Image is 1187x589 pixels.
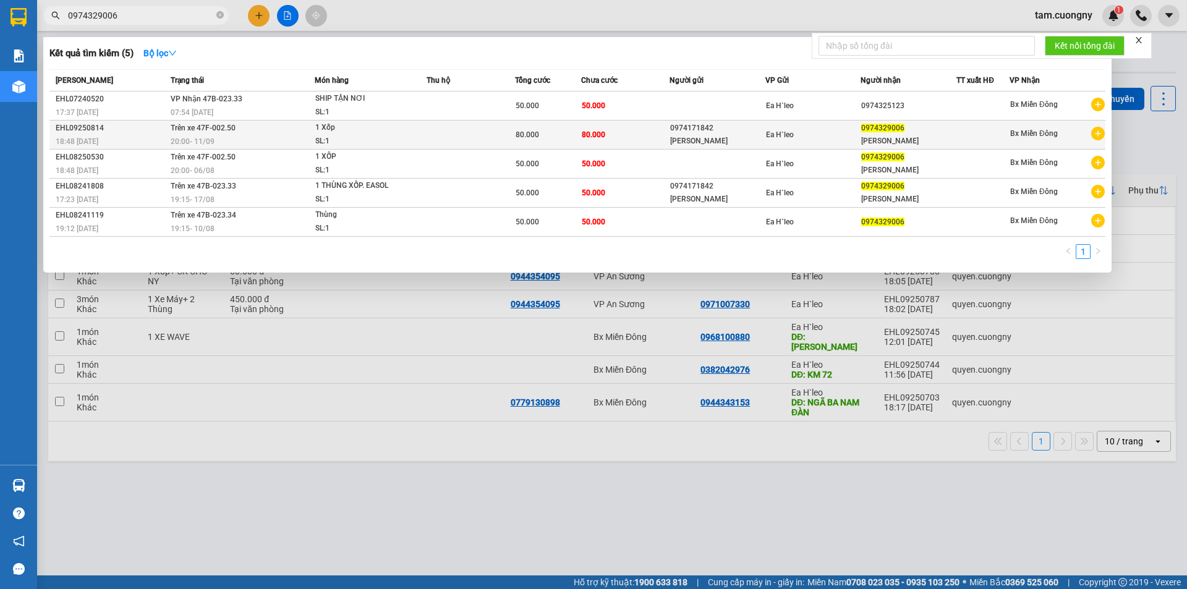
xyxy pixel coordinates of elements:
[1010,216,1058,225] span: Bx Miền Đông
[171,124,236,132] span: Trên xe 47F-002.50
[516,101,539,110] span: 50.000
[819,36,1035,56] input: Nhập số tổng đài
[861,218,904,226] span: 0974329006
[13,535,25,547] span: notification
[315,208,408,222] div: Thùng
[315,135,408,148] div: SL: 1
[861,135,956,148] div: [PERSON_NAME]
[1061,244,1076,259] li: Previous Page
[315,92,408,106] div: SHIP TẬN NƠI
[56,76,113,85] span: [PERSON_NAME]
[582,130,605,139] span: 80.000
[515,76,550,85] span: Tổng cước
[861,164,956,177] div: [PERSON_NAME]
[1134,36,1143,44] span: close
[12,80,25,93] img: warehouse-icon
[861,124,904,132] span: 0974329006
[12,49,25,62] img: solution-icon
[427,76,450,85] span: Thu hộ
[56,122,167,135] div: EHL09250814
[56,224,98,233] span: 19:12 [DATE]
[12,479,25,492] img: warehouse-icon
[1076,244,1091,259] li: 1
[1094,247,1102,255] span: right
[581,76,618,85] span: Chưa cước
[1065,247,1072,255] span: left
[315,222,408,235] div: SL: 1
[766,159,794,168] span: Ea H`leo
[171,76,204,85] span: Trạng thái
[516,159,539,168] span: 50.000
[861,100,956,112] div: 0974325123
[134,43,187,63] button: Bộ lọcdown
[56,93,167,106] div: EHL07240520
[765,76,789,85] span: VP Gửi
[670,193,765,206] div: [PERSON_NAME]
[766,189,794,197] span: Ea H`leo
[56,195,98,204] span: 17:23 [DATE]
[171,211,236,219] span: Trên xe 47B-023.34
[1055,39,1115,53] span: Kết nối tổng đài
[171,153,236,161] span: Trên xe 47F-002.50
[315,76,349,85] span: Món hàng
[766,218,794,226] span: Ea H`leo
[315,179,408,193] div: 1 THÙNG XỐP. EASOL
[1091,156,1105,169] span: plus-circle
[315,164,408,177] div: SL: 1
[516,189,539,197] span: 50.000
[1061,244,1076,259] button: left
[216,11,224,19] span: close-circle
[1091,185,1105,198] span: plus-circle
[1010,129,1058,138] span: Bx Miền Đông
[56,166,98,175] span: 18:48 [DATE]
[670,122,765,135] div: 0974171842
[861,182,904,190] span: 0974329006
[315,121,408,135] div: 1 Xốp
[670,135,765,148] div: [PERSON_NAME]
[582,159,605,168] span: 50.000
[1091,244,1105,259] button: right
[1091,214,1105,227] span: plus-circle
[861,76,901,85] span: Người nhận
[1091,244,1105,259] li: Next Page
[956,76,994,85] span: TT xuất HĐ
[1091,127,1105,140] span: plus-circle
[51,11,60,20] span: search
[670,180,765,193] div: 0974171842
[56,108,98,117] span: 17:37 [DATE]
[315,193,408,206] div: SL: 1
[1076,245,1090,258] a: 1
[56,151,167,164] div: EHL08250530
[13,507,25,519] span: question-circle
[1010,100,1058,109] span: Bx Miền Đông
[171,108,213,117] span: 07:54 [DATE]
[68,9,214,22] input: Tìm tên, số ĐT hoặc mã đơn
[56,180,167,193] div: EHL08241808
[516,218,539,226] span: 50.000
[315,150,408,164] div: 1 XỐP
[171,137,215,146] span: 20:00 - 11/09
[143,48,177,58] strong: Bộ lọc
[516,130,539,139] span: 80.000
[56,209,167,222] div: EHL08241119
[171,95,242,103] span: VP Nhận 47B-023.33
[216,10,224,22] span: close-circle
[11,8,27,27] img: logo-vxr
[1091,98,1105,111] span: plus-circle
[861,153,904,161] span: 0974329006
[766,101,794,110] span: Ea H`leo
[1045,36,1125,56] button: Kết nối tổng đài
[861,193,956,206] div: [PERSON_NAME]
[168,49,177,57] span: down
[56,137,98,146] span: 18:48 [DATE]
[1010,76,1040,85] span: VP Nhận
[582,189,605,197] span: 50.000
[171,224,215,233] span: 19:15 - 10/08
[49,47,134,60] h3: Kết quả tìm kiếm ( 5 )
[171,195,215,204] span: 19:15 - 17/08
[766,130,794,139] span: Ea H`leo
[582,101,605,110] span: 50.000
[670,76,704,85] span: Người gửi
[1010,158,1058,167] span: Bx Miền Đông
[1010,187,1058,196] span: Bx Miền Đông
